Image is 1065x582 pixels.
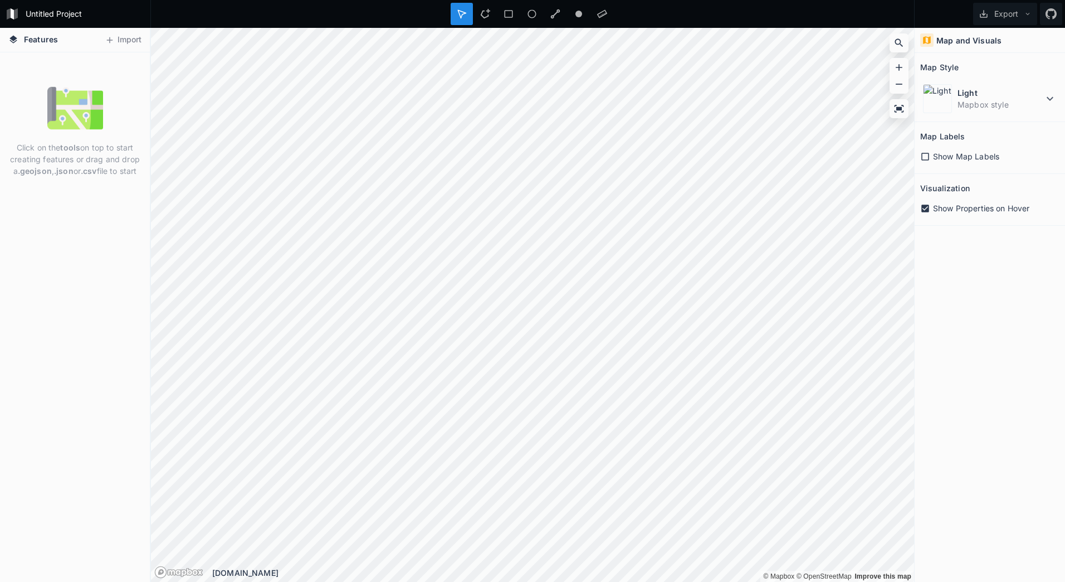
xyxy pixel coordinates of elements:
strong: tools [60,143,80,152]
strong: .json [54,166,74,176]
span: Show Map Labels [933,151,999,162]
dd: Mapbox style [957,99,1043,110]
span: Show Properties on Hover [933,202,1029,214]
a: Mapbox [763,573,794,580]
p: Click on the on top to start creating features or drag and drop a , or file to start [8,142,141,177]
button: Import [99,31,147,49]
a: Mapbox logo [154,566,203,579]
a: OpenStreetMap [797,573,852,580]
img: empty [47,80,103,136]
h2: Map Style [920,59,959,76]
h4: Map and Visuals [936,35,1002,46]
strong: .csv [81,166,97,176]
h2: Visualization [920,180,970,197]
span: Features [24,33,58,45]
button: Export [973,3,1037,25]
strong: .geojson [18,166,52,176]
a: Map feedback [854,573,911,580]
img: Light [923,84,952,113]
h2: Map Labels [920,128,965,145]
dt: Light [957,87,1043,99]
div: [DOMAIN_NAME] [212,567,914,579]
